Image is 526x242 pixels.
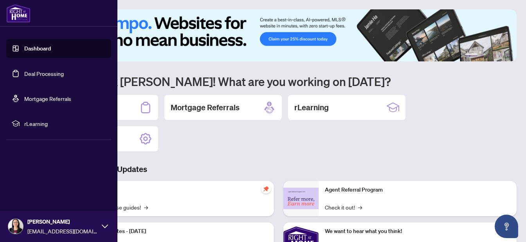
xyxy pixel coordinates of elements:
a: Mortgage Referrals [24,95,71,102]
img: Slide 0 [41,9,517,61]
h1: Welcome back [PERSON_NAME]! What are you working on [DATE]? [41,74,517,89]
button: 6 [506,54,509,57]
button: 2 [481,54,484,57]
a: Deal Processing [24,70,64,77]
button: 5 [499,54,503,57]
img: Agent Referral Program [283,188,319,209]
p: We want to hear what you think! [325,227,510,236]
span: pushpin [261,184,271,194]
h2: rLearning [294,102,329,113]
span: [PERSON_NAME] [27,217,98,226]
span: → [144,203,148,212]
h3: Brokerage & Industry Updates [41,164,517,175]
button: 4 [493,54,496,57]
span: [EMAIL_ADDRESS][DOMAIN_NAME] [27,227,98,235]
p: Self-Help [82,186,268,194]
a: Check it out!→ [325,203,362,212]
button: Open asap [495,215,518,238]
span: → [358,203,362,212]
button: 3 [487,54,490,57]
img: logo [6,4,31,23]
p: Platform Updates - [DATE] [82,227,268,236]
h2: Mortgage Referrals [171,102,240,113]
img: Profile Icon [8,219,23,234]
a: Dashboard [24,45,51,52]
p: Agent Referral Program [325,186,510,194]
span: rLearning [24,119,106,128]
button: 1 [465,54,477,57]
